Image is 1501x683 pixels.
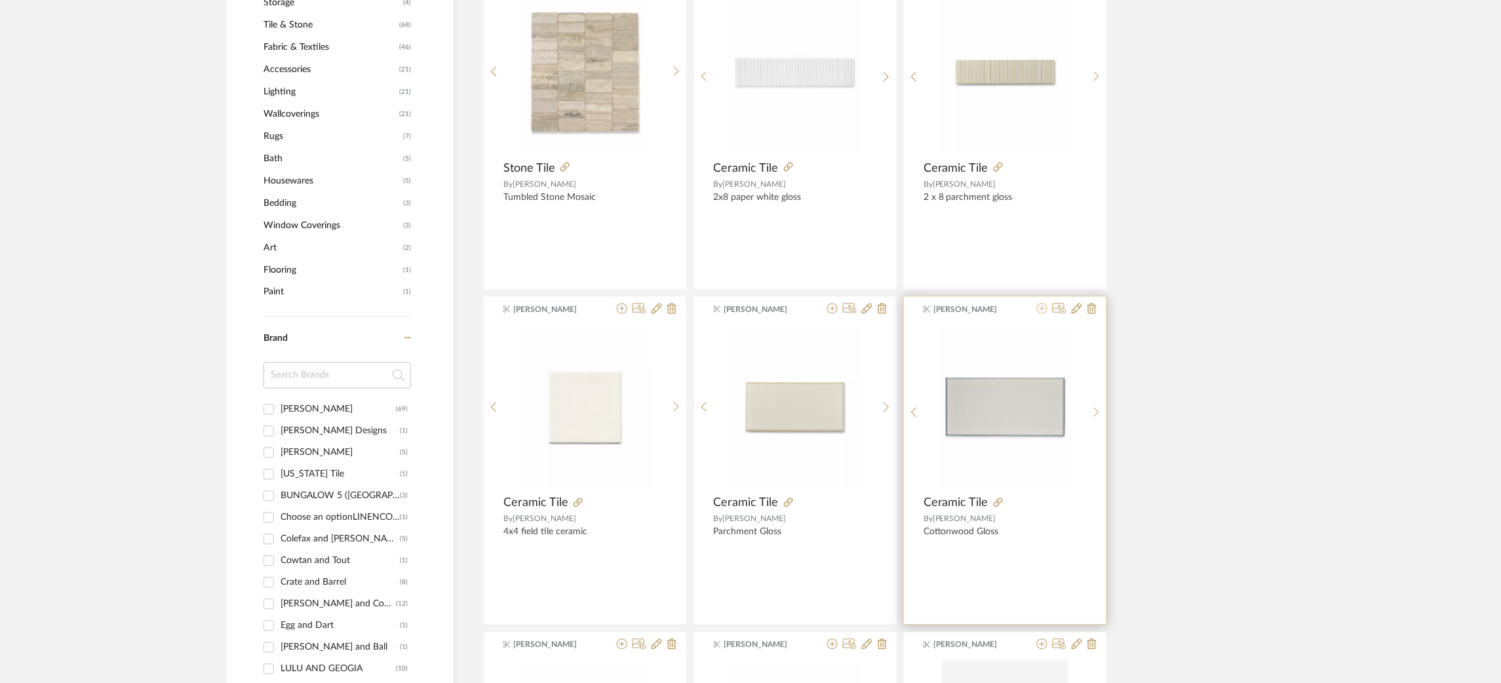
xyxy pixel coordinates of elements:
div: (1) [400,637,408,658]
span: Ceramic Tile [714,161,779,176]
div: LULU AND GEOGIA [281,659,396,680]
span: By [503,180,513,188]
div: [PERSON_NAME] and Company [281,594,396,615]
span: Window Coverings [263,214,400,237]
div: (69) [396,399,408,420]
span: [PERSON_NAME] [723,515,787,523]
span: [PERSON_NAME] [513,180,576,188]
div: Choose an optionLINENCOWHIDEZEBRA [281,507,400,528]
img: Ceramic Tile [728,325,862,489]
div: Cottonwood Gloss [924,527,1087,549]
span: (1) [403,282,411,303]
div: (12) [396,594,408,615]
span: (5) [403,148,411,169]
span: By [924,515,933,523]
span: Lighting [263,81,396,103]
div: BUNGALOW 5 ([GEOGRAPHIC_DATA]) [281,486,400,507]
div: 0 [924,325,1087,489]
span: (68) [399,14,411,35]
span: (21) [399,59,411,80]
div: Parchment Gloss [714,527,877,549]
span: Brand [263,334,288,343]
span: [PERSON_NAME] [934,304,1017,316]
img: Ceramic Tile [518,325,652,489]
span: By [503,515,513,523]
span: [PERSON_NAME] [934,639,1017,651]
span: By [924,180,933,188]
span: (1) [403,260,411,281]
span: Ceramic Tile [503,496,568,511]
span: [PERSON_NAME] [513,515,576,523]
span: [PERSON_NAME] [933,180,996,188]
span: Wallcoverings [263,103,396,125]
div: (1) [400,464,408,485]
span: Tile & Stone [263,14,396,36]
span: (21) [399,104,411,125]
span: Housewares [263,170,400,192]
div: (8) [400,572,408,593]
div: [PERSON_NAME] [281,442,400,463]
div: 2 x 8 parchment gloss [924,192,1087,214]
span: Accessories [263,58,396,81]
span: (5) [403,170,411,191]
span: [PERSON_NAME] [724,304,806,316]
div: [US_STATE] Tile [281,464,400,485]
span: By [714,180,723,188]
div: Colefax and [PERSON_NAME] [281,529,400,550]
span: Fabric & Textiles [263,36,396,58]
span: [PERSON_NAME] [724,639,806,651]
div: 4x4 field tile ceramic [503,527,667,549]
span: Stone Tile [503,161,555,176]
span: (3) [403,215,411,236]
div: [PERSON_NAME] [281,399,396,420]
span: [PERSON_NAME] [933,515,996,523]
div: (1) [400,551,408,572]
span: (3) [403,193,411,214]
span: Rugs [263,125,400,147]
span: Art [263,237,400,259]
div: (10) [396,659,408,680]
span: (2) [403,237,411,258]
span: Ceramic Tile [924,496,988,511]
span: Flooring [263,259,400,281]
div: (1) [400,507,408,528]
div: (1) [400,421,408,442]
span: Paint [263,281,400,303]
span: (46) [399,37,411,58]
span: Ceramic Tile [714,496,779,511]
span: [PERSON_NAME] [723,180,787,188]
span: Ceramic Tile [924,161,988,176]
span: Bedding [263,192,400,214]
div: (3) [400,486,408,507]
span: Bath [263,147,400,170]
div: 2x8 paper white gloss [714,192,877,214]
span: By [714,515,723,523]
div: (5) [400,442,408,463]
div: [PERSON_NAME] and Ball [281,637,400,658]
span: [PERSON_NAME] [514,639,596,651]
div: [PERSON_NAME] Designs [281,421,400,442]
img: Ceramic Tile [939,325,1072,489]
span: (7) [403,126,411,147]
div: Tumbled Stone Mosaic [503,192,667,214]
span: [PERSON_NAME] [514,304,596,316]
div: Egg and Dart [281,615,400,636]
div: Crate and Barrel [281,572,400,593]
div: Cowtan and Tout [281,551,400,572]
div: (5) [400,529,408,550]
div: (1) [400,615,408,636]
span: (21) [399,81,411,102]
input: Search Brands [263,362,411,389]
